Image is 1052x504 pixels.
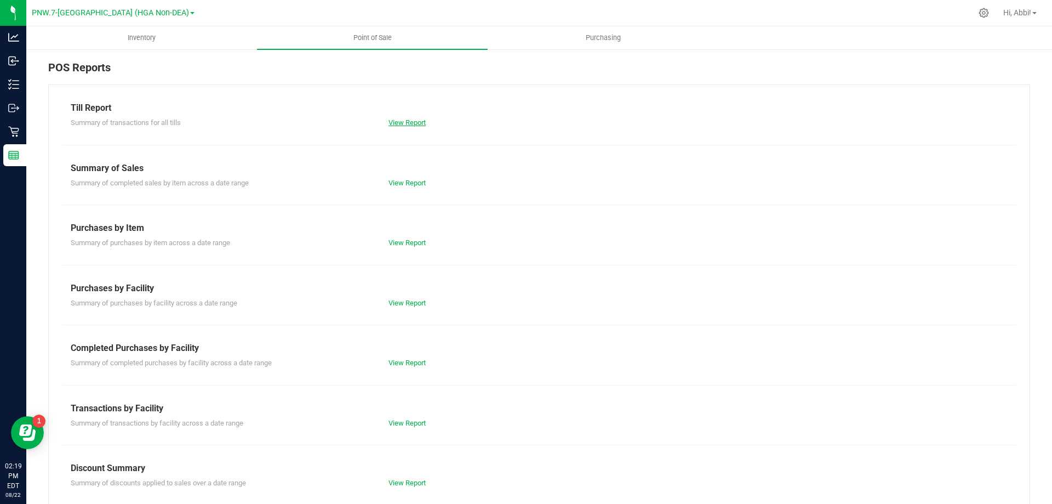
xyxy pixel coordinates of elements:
span: Summary of purchases by facility across a date range [71,299,237,307]
a: View Report [388,359,426,367]
a: View Report [388,118,426,127]
inline-svg: Outbound [8,103,19,114]
div: Completed Purchases by Facility [71,342,1008,355]
p: 08/22 [5,491,21,499]
span: Summary of purchases by item across a date range [71,239,230,247]
div: Till Report [71,101,1008,115]
div: Purchases by Facility [71,282,1008,295]
a: Inventory [26,26,257,49]
span: PNW.7-[GEOGRAPHIC_DATA] (HGA Non-DEA) [32,8,189,18]
iframe: Resource center [11,416,44,449]
span: Summary of discounts applied to sales over a date range [71,479,246,487]
span: Summary of transactions for all tills [71,118,181,127]
span: Summary of completed purchases by facility across a date range [71,359,272,367]
inline-svg: Inbound [8,55,19,66]
span: Inventory [113,33,170,43]
a: View Report [388,239,426,247]
span: Hi, Abbi! [1003,8,1031,17]
inline-svg: Reports [8,150,19,161]
inline-svg: Inventory [8,79,19,90]
inline-svg: Retail [8,126,19,137]
a: Point of Sale [257,26,488,49]
a: Purchasing [488,26,718,49]
div: Summary of Sales [71,162,1008,175]
p: 02:19 PM EDT [5,461,21,491]
iframe: Resource center unread badge [32,415,45,428]
span: Purchasing [571,33,636,43]
inline-svg: Analytics [8,32,19,43]
div: Discount Summary [71,462,1008,475]
div: Purchases by Item [71,222,1008,235]
a: View Report [388,479,426,487]
span: Point of Sale [339,33,407,43]
a: View Report [388,179,426,187]
a: View Report [388,299,426,307]
div: Transactions by Facility [71,402,1008,415]
a: View Report [388,419,426,427]
div: Manage settings [977,8,991,18]
span: Summary of transactions by facility across a date range [71,419,243,427]
span: Summary of completed sales by item across a date range [71,179,249,187]
div: POS Reports [48,59,1030,84]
